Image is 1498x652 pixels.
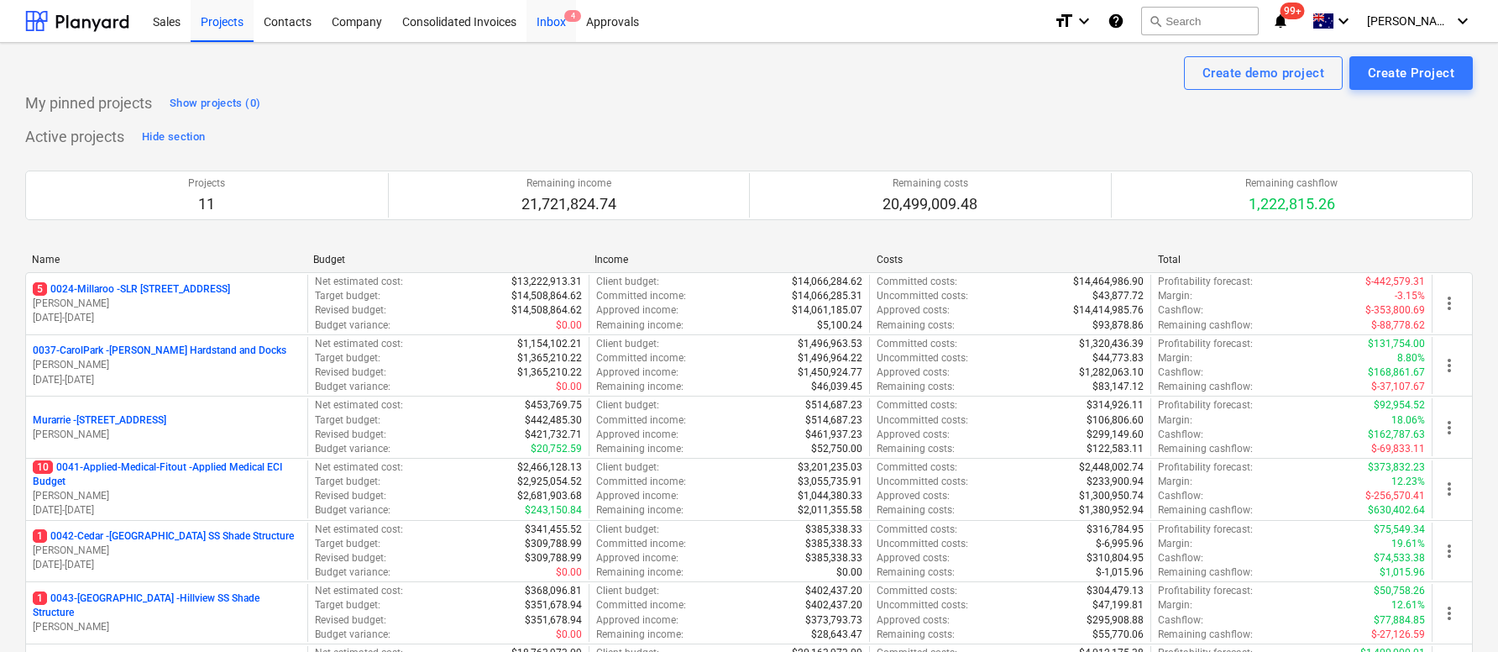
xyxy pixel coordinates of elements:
[596,318,684,333] p: Remaining income :
[877,303,950,318] p: Approved costs :
[315,337,403,351] p: Net estimated cost :
[525,551,582,565] p: $309,788.99
[1158,413,1192,428] p: Margin :
[1087,413,1144,428] p: $106,806.60
[1158,380,1253,394] p: Remaining cashflow :
[1439,355,1459,376] span: more_vert
[556,628,582,642] p: $0.00
[877,428,950,442] p: Approved costs :
[1414,571,1498,652] iframe: Chat Widget
[33,344,301,386] div: 0037-CarolPark -[PERSON_NAME] Hardstand and Docks[PERSON_NAME][DATE]-[DATE]
[805,428,862,442] p: $461,937.23
[1079,337,1144,351] p: $1,320,436.39
[315,565,390,580] p: Budget variance :
[517,460,582,475] p: $2,466,128.13
[1158,275,1253,289] p: Profitability forecast :
[1149,14,1162,28] span: search
[1079,460,1144,475] p: $2,448,002.74
[877,613,950,628] p: Approved costs :
[792,275,862,289] p: $14,066,284.62
[517,337,582,351] p: $1,154,102.21
[1368,62,1454,84] div: Create Project
[596,475,686,489] p: Committed income :
[877,537,968,551] p: Uncommitted costs :
[596,551,678,565] p: Approved income :
[32,254,300,266] div: Name
[1158,254,1426,266] div: Total
[798,365,862,380] p: $1,450,924.77
[1158,565,1253,580] p: Remaining cashflow :
[596,303,678,318] p: Approved income :
[596,428,678,442] p: Approved income :
[596,398,659,413] p: Client budget :
[33,358,301,372] p: [PERSON_NAME]
[33,592,47,605] span: 1
[792,303,862,318] p: $14,061,185.07
[877,275,957,289] p: Committed costs :
[1158,337,1253,351] p: Profitability forecast :
[33,529,294,544] p: 0042-Cedar - [GEOGRAPHIC_DATA] SS Shade Structure
[315,413,380,428] p: Target budget :
[165,90,265,117] button: Show projects (0)
[1074,11,1094,31] i: keyboard_arrow_down
[596,460,659,475] p: Client budget :
[315,428,386,442] p: Revised budget :
[33,428,301,442] p: [PERSON_NAME]
[33,282,47,296] span: 5
[1087,442,1144,456] p: $122,583.11
[33,592,301,634] div: 10043-[GEOGRAPHIC_DATA] -Hillview SS Shade Structure[PERSON_NAME]
[877,460,957,475] p: Committed costs :
[517,351,582,365] p: $1,365,210.22
[525,584,582,598] p: $368,096.81
[596,584,659,598] p: Client budget :
[315,318,390,333] p: Budget variance :
[1158,613,1203,628] p: Cashflow :
[1096,537,1144,551] p: $-6,995.96
[1184,56,1343,90] button: Create demo project
[1245,194,1338,214] p: 1,222,815.26
[188,176,225,191] p: Projects
[1087,428,1144,442] p: $299,149.60
[33,460,53,474] span: 10
[315,380,390,394] p: Budget variance :
[525,413,582,428] p: $442,485.30
[1158,442,1253,456] p: Remaining cashflow :
[525,613,582,628] p: $351,678.94
[315,613,386,628] p: Revised budget :
[33,413,301,442] div: Murarrie -[STREET_ADDRESS][PERSON_NAME]
[315,365,386,380] p: Revised budget :
[1368,503,1425,518] p: $630,402.64
[805,613,862,628] p: $373,793.73
[33,460,301,489] p: 0041-Applied-Medical-Fitout - Applied Medical ECI Budget
[811,442,862,456] p: $52,750.00
[1391,413,1425,428] p: 18.06%
[1374,398,1425,413] p: $92,954.52
[315,503,390,518] p: Budget variance :
[521,176,616,191] p: Remaining income
[811,380,862,394] p: $46,039.45
[315,584,403,598] p: Net estimated cost :
[1158,428,1203,442] p: Cashflow :
[1439,541,1459,561] span: more_vert
[525,598,582,613] p: $351,678.94
[1158,318,1253,333] p: Remaining cashflow :
[1368,337,1425,351] p: $131,754.00
[1158,365,1203,380] p: Cashflow :
[1371,380,1425,394] p: $-37,107.67
[315,489,386,503] p: Revised budget :
[525,523,582,537] p: $341,455.52
[1439,418,1459,438] span: more_vert
[33,282,230,297] p: 0024-Millaroo - SLR [STREET_ADDRESS]
[1054,11,1074,31] i: format_size
[596,537,686,551] p: Committed income :
[877,442,955,456] p: Remaining costs :
[877,254,1144,266] div: Costs
[33,620,301,634] p: [PERSON_NAME]
[1141,7,1259,35] button: Search
[511,303,582,318] p: $14,508,864.62
[33,344,286,358] p: 0037-CarolPark - [PERSON_NAME] Hardstand and Docks
[511,289,582,303] p: $14,508,864.62
[1368,365,1425,380] p: $168,861.67
[521,194,616,214] p: 21,721,824.74
[33,282,301,325] div: 50024-Millaroo -SLR [STREET_ADDRESS][PERSON_NAME][DATE]-[DATE]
